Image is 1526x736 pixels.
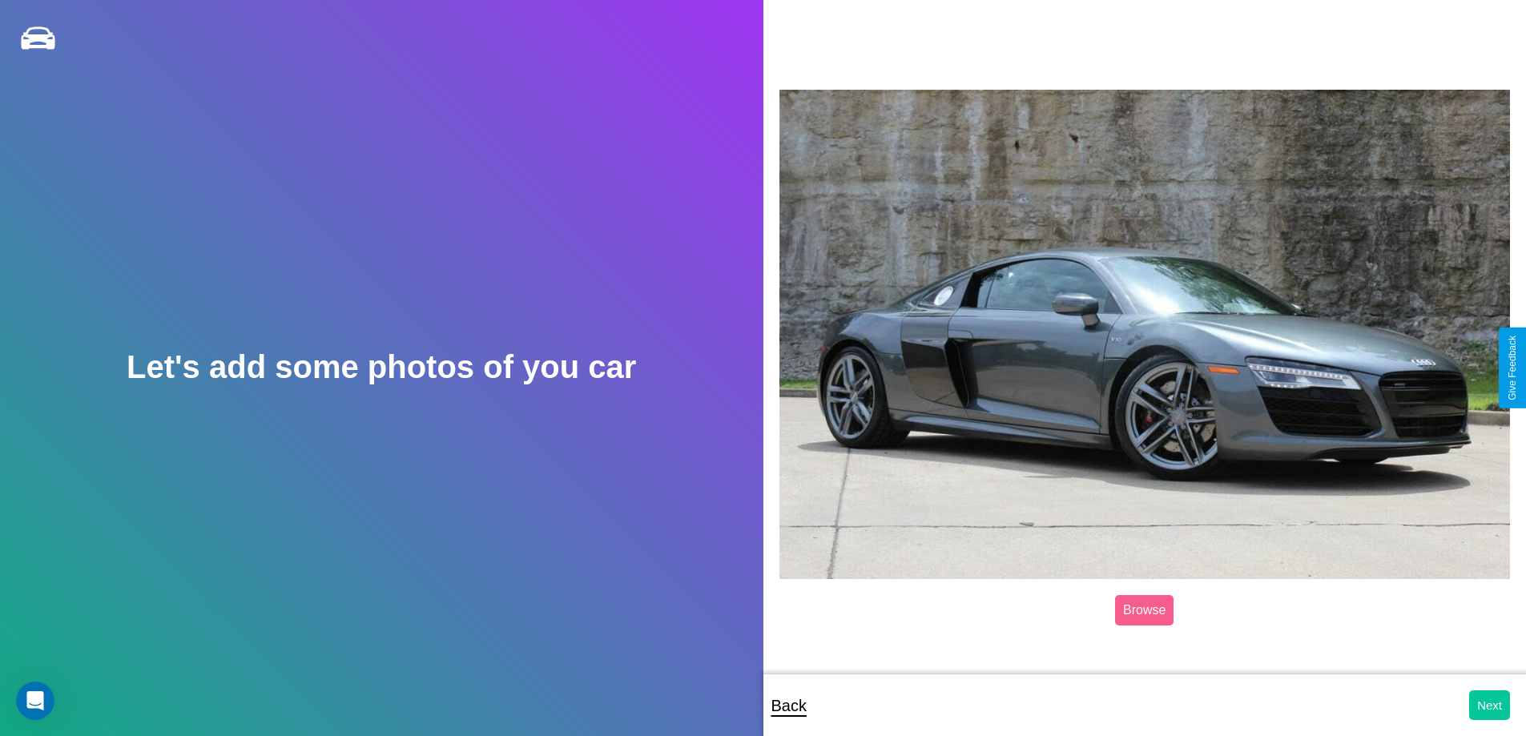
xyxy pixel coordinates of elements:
iframe: Intercom live chat [16,682,54,720]
p: Back [771,691,807,720]
label: Browse [1115,595,1174,625]
img: posted [779,90,1511,580]
h2: Let's add some photos of you car [127,349,636,385]
button: Next [1469,690,1510,720]
div: Give Feedback [1507,336,1518,400]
